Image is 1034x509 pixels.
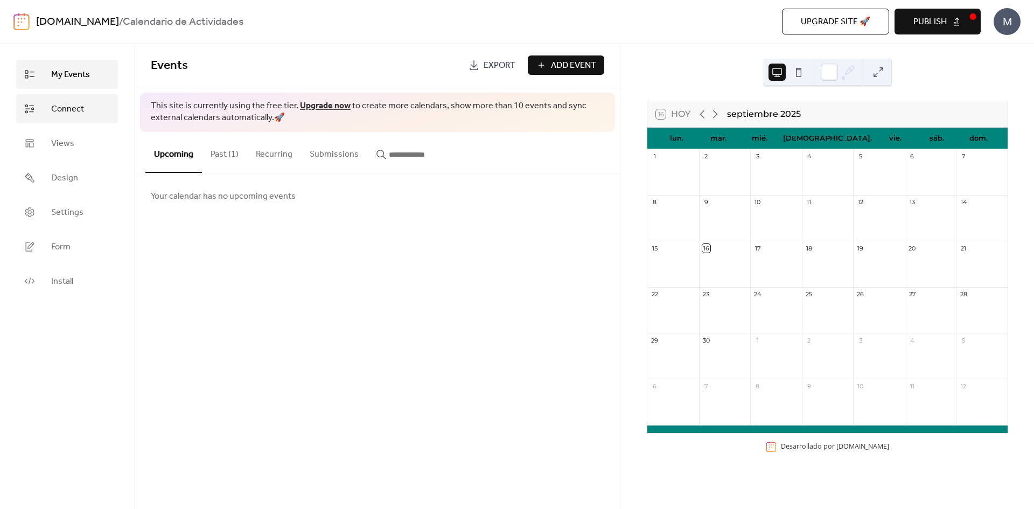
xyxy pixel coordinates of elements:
[51,172,78,185] span: Design
[460,55,523,75] a: Export
[16,129,118,158] a: Views
[151,190,296,203] span: Your calendar has no upcoming events
[300,97,351,114] a: Upgrade now
[908,198,916,206] div: 13
[781,442,889,451] div: Desarrollado por
[16,198,118,227] a: Settings
[805,244,813,252] div: 18
[202,132,247,172] button: Past (1)
[856,290,864,298] div: 26
[753,382,761,390] div: 8
[908,290,916,298] div: 27
[247,132,301,172] button: Recurring
[51,103,84,116] span: Connect
[484,59,515,72] span: Export
[801,16,870,29] span: Upgrade site 🚀
[551,59,596,72] span: Add Event
[702,152,710,161] div: 2
[958,128,999,149] div: dom.
[702,290,710,298] div: 23
[856,152,864,161] div: 5
[908,152,916,161] div: 6
[702,198,710,206] div: 9
[13,13,30,30] img: logo
[51,275,73,288] span: Install
[16,267,118,296] a: Install
[651,336,659,344] div: 29
[119,12,123,32] b: /
[908,336,916,344] div: 4
[656,128,697,149] div: lun.
[697,128,739,149] div: mar.
[913,16,947,29] span: Publish
[753,336,761,344] div: 1
[36,12,119,32] a: [DOMAIN_NAME]
[651,198,659,206] div: 8
[908,382,916,390] div: 11
[916,128,958,149] div: sáb.
[651,290,659,298] div: 22
[959,382,967,390] div: 12
[702,244,710,252] div: 16
[959,198,967,206] div: 14
[16,94,118,123] a: Connect
[959,290,967,298] div: 28
[51,206,83,219] span: Settings
[959,244,967,252] div: 21
[702,382,710,390] div: 7
[856,382,864,390] div: 10
[856,336,864,344] div: 3
[16,232,118,261] a: Form
[151,100,604,124] span: This site is currently using the free tier. to create more calendars, show more than 10 events an...
[753,152,761,161] div: 3
[727,108,801,121] div: septiembre 2025
[782,9,889,34] button: Upgrade site 🚀
[805,336,813,344] div: 2
[994,8,1021,35] div: M
[805,382,813,390] div: 9
[51,137,74,150] span: Views
[51,241,71,254] span: Form
[145,132,202,173] button: Upcoming
[875,128,916,149] div: vie.
[651,382,659,390] div: 6
[805,152,813,161] div: 4
[51,68,90,81] span: My Events
[702,336,710,344] div: 30
[908,244,916,252] div: 20
[651,152,659,161] div: 1
[805,290,813,298] div: 25
[651,244,659,252] div: 15
[959,152,967,161] div: 7
[301,132,367,172] button: Submissions
[753,290,761,298] div: 24
[805,198,813,206] div: 11
[959,336,967,344] div: 5
[753,198,761,206] div: 10
[856,244,864,252] div: 19
[123,12,243,32] b: Calendario de Actividades
[528,55,604,75] button: Add Event
[895,9,981,34] button: Publish
[780,128,875,149] div: [DEMOGRAPHIC_DATA].
[836,442,889,451] a: [DOMAIN_NAME]
[856,198,864,206] div: 12
[739,128,780,149] div: mié.
[16,60,118,89] a: My Events
[16,163,118,192] a: Design
[151,54,188,78] span: Events
[753,244,761,252] div: 17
